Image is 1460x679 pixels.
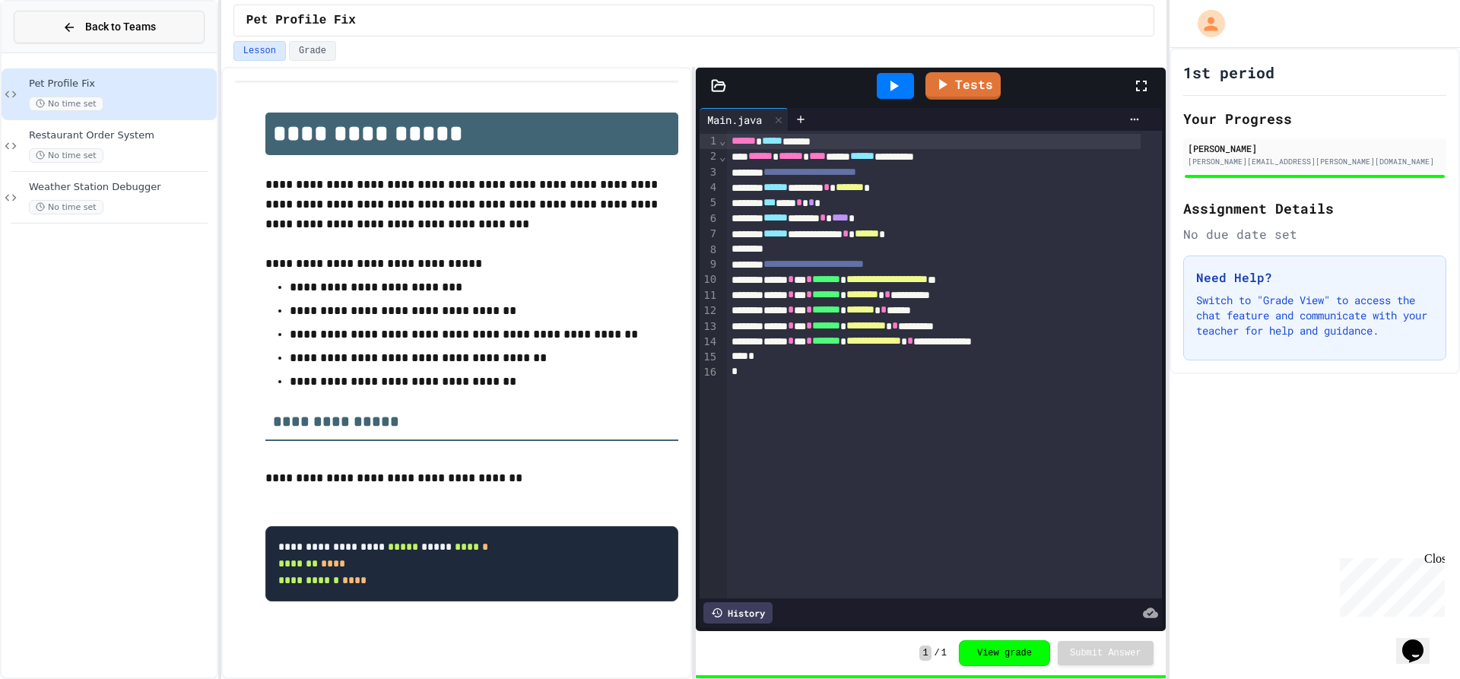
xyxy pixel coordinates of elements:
[700,134,719,149] div: 1
[925,72,1001,100] a: Tests
[719,151,726,163] span: Fold line
[29,97,103,111] span: No time set
[1183,62,1274,83] h1: 1st period
[703,602,773,623] div: History
[700,303,719,319] div: 12
[700,257,719,272] div: 9
[1058,641,1154,665] button: Submit Answer
[29,78,214,90] span: Pet Profile Fix
[29,129,214,142] span: Restaurant Order System
[700,211,719,227] div: 6
[29,181,214,194] span: Weather Station Debugger
[700,365,719,380] div: 16
[29,148,103,163] span: No time set
[700,112,770,128] div: Main.java
[1334,552,1445,617] iframe: chat widget
[941,647,947,659] span: 1
[700,165,719,180] div: 3
[1182,6,1229,41] div: My Account
[246,11,356,30] span: Pet Profile Fix
[700,227,719,242] div: 7
[1183,225,1446,243] div: No due date set
[1070,647,1141,659] span: Submit Answer
[700,108,789,131] div: Main.java
[700,335,719,350] div: 14
[14,11,205,43] button: Back to Teams
[6,6,105,97] div: Chat with us now!Close
[29,200,103,214] span: No time set
[700,350,719,365] div: 15
[935,647,940,659] span: /
[700,319,719,335] div: 13
[700,272,719,287] div: 10
[700,195,719,211] div: 5
[919,646,931,661] span: 1
[1183,108,1446,129] h2: Your Progress
[1396,618,1445,664] iframe: chat widget
[719,135,726,147] span: Fold line
[1183,198,1446,219] h2: Assignment Details
[1188,156,1442,167] div: [PERSON_NAME][EMAIL_ADDRESS][PERSON_NAME][DOMAIN_NAME]
[85,19,156,35] span: Back to Teams
[700,149,719,164] div: 2
[959,640,1050,666] button: View grade
[1196,293,1433,338] p: Switch to "Grade View" to access the chat feature and communicate with your teacher for help and ...
[700,288,719,303] div: 11
[289,41,336,61] button: Grade
[700,180,719,195] div: 4
[1188,141,1442,155] div: [PERSON_NAME]
[700,243,719,258] div: 8
[1196,268,1433,287] h3: Need Help?
[233,41,286,61] button: Lesson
